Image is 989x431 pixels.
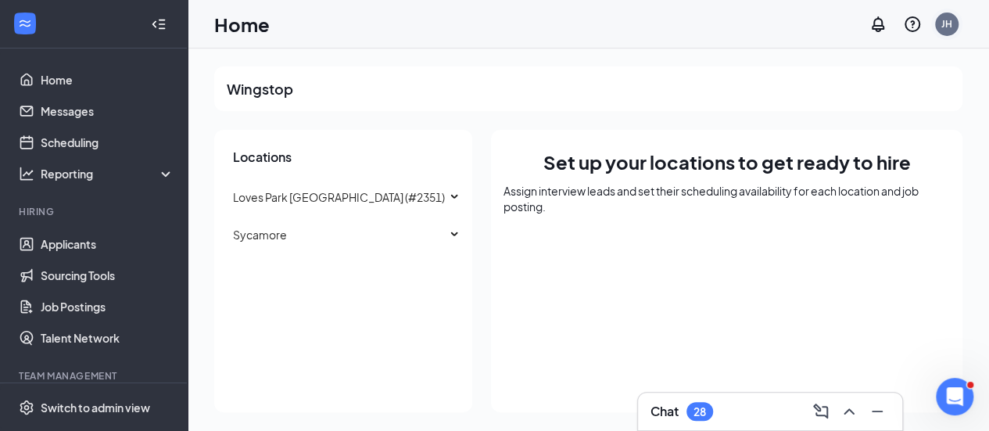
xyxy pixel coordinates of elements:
[41,260,174,291] a: Sourcing Tools
[41,291,174,322] a: Job Postings
[19,369,171,383] div: Team Management
[868,402,887,421] svg: Minimize
[17,16,33,31] svg: WorkstreamLogo
[869,15,887,34] svg: Notifications
[41,127,174,158] a: Scheduling
[693,405,706,418] div: 28
[503,183,950,214] div: Assign interview leads and set their scheduling availability for each location and job posting.
[812,402,830,421] svg: ComposeMessage
[227,79,293,99] h2: Wingstop
[941,17,952,31] div: JH
[543,149,911,175] h1: Set up your locations to get ready to hire
[41,400,150,415] div: Switch to admin view
[19,166,34,181] svg: Analysis
[233,228,287,242] span: Sycamore
[214,11,270,38] h1: Home
[214,149,472,166] h3: Locations
[865,399,890,424] button: Minimize
[41,228,174,260] a: Applicants
[840,402,858,421] svg: ChevronUp
[19,205,171,218] div: Hiring
[837,399,862,424] button: ChevronUp
[41,64,174,95] a: Home
[903,15,922,34] svg: QuestionInfo
[650,403,679,420] h3: Chat
[41,95,174,127] a: Messages
[19,400,34,415] svg: Settings
[808,399,833,424] button: ComposeMessage
[41,166,175,181] div: Reporting
[41,322,174,354] a: Talent Network
[233,190,445,204] span: Loves Park [GEOGRAPHIC_DATA] (#2351)
[936,378,973,415] iframe: Intercom live chat
[151,16,167,32] svg: Collapse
